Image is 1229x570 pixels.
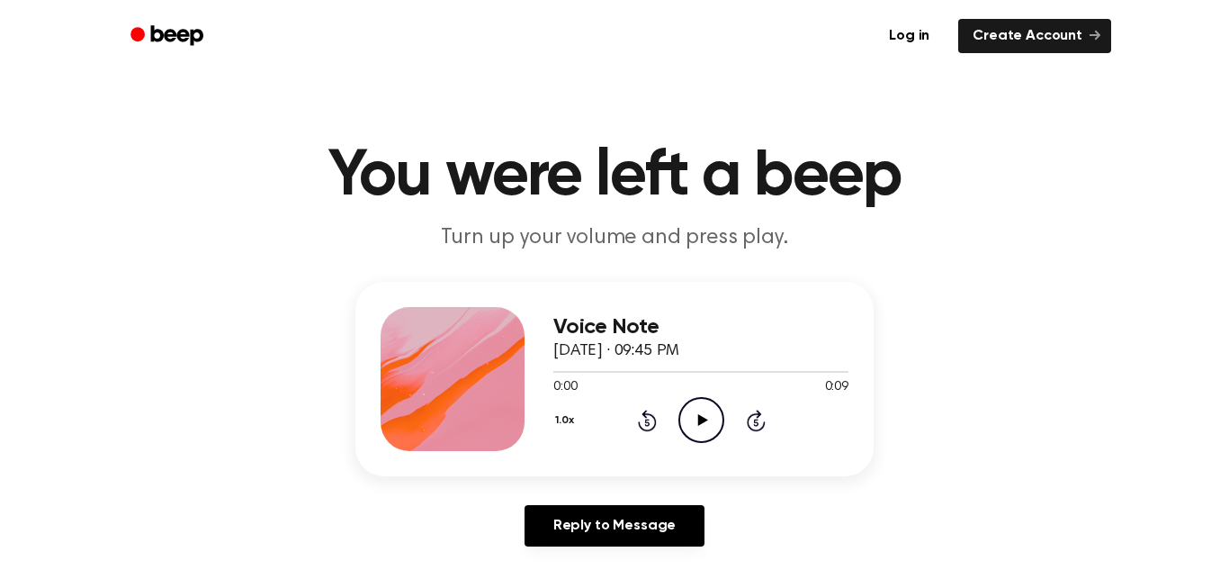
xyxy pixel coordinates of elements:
[825,378,848,397] span: 0:09
[958,19,1111,53] a: Create Account
[154,144,1075,209] h1: You were left a beep
[553,315,848,339] h3: Voice Note
[118,19,220,54] a: Beep
[553,405,580,436] button: 1.0x
[553,343,679,359] span: [DATE] · 09:45 PM
[871,15,947,57] a: Log in
[525,505,704,547] a: Reply to Message
[269,223,960,253] p: Turn up your volume and press play.
[553,378,577,397] span: 0:00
